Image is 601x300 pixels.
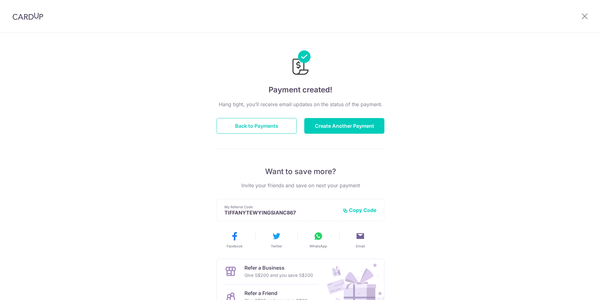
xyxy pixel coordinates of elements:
[300,231,337,249] button: WhatsApp
[304,118,384,134] button: Create Another Payment
[310,244,327,249] span: WhatsApp
[227,244,243,249] span: Facebook
[290,50,311,77] img: Payments
[258,231,295,249] button: Twitter
[244,272,313,279] p: Give S$200 and you save S$200
[244,289,307,297] p: Refer a Friend
[343,207,377,213] button: Copy Code
[217,84,384,96] h4: Payment created!
[244,264,313,272] p: Refer a Business
[217,118,297,134] button: Back to Payments
[356,244,365,249] span: Email
[216,231,253,249] button: Facebook
[217,101,384,108] p: Hang tight, you’ll receive email updates on the status of the payment.
[224,204,338,209] p: My Referral Code
[217,167,384,177] p: Want to save more?
[13,13,43,20] img: CardUp
[271,244,282,249] span: Twitter
[342,231,379,249] button: Email
[224,209,338,216] p: TIFFANYTEWYINGSIANC867
[217,182,384,189] p: Invite your friends and save on next your payment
